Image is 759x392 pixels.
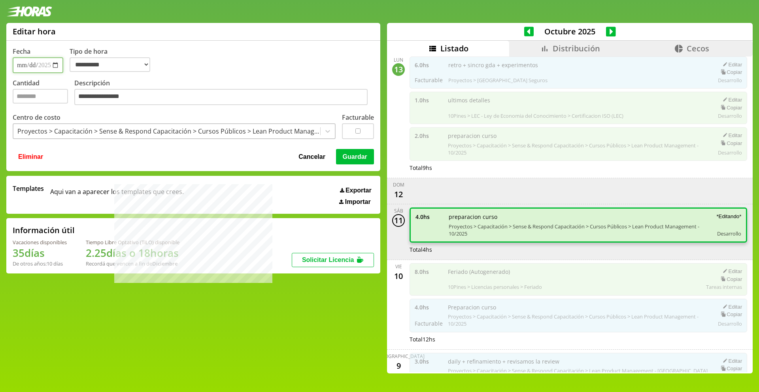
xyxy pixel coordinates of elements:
div: 11 [392,214,405,227]
span: Solicitar Licencia [302,256,354,263]
label: Fecha [13,47,30,56]
span: Distribución [553,43,600,54]
span: Cecos [687,43,709,54]
h2: Información útil [13,225,75,236]
span: Templates [13,184,44,193]
label: Descripción [74,79,374,107]
button: Exportar [338,187,374,194]
span: Listado [440,43,468,54]
button: Solicitar Licencia [292,253,374,267]
div: 13 [392,63,405,76]
div: Total 12 hs [410,335,747,343]
div: Tiempo Libre Optativo (TiLO) disponible [86,239,179,246]
div: [DEMOGRAPHIC_DATA] [372,353,425,360]
span: Exportar [346,187,372,194]
label: Cantidad [13,79,74,107]
label: Tipo de hora [70,47,157,73]
button: Guardar [336,149,374,164]
div: De otros años: 10 días [13,260,67,267]
h1: 35 días [13,246,67,260]
div: scrollable content [387,57,753,372]
div: Total 9 hs [410,164,747,171]
button: Eliminar [16,149,45,164]
div: dom [393,181,404,188]
div: lun [394,57,403,63]
button: Cancelar [296,149,328,164]
div: 9 [392,360,405,372]
div: 12 [392,188,405,201]
h1: Editar hora [13,26,56,37]
textarea: Descripción [74,89,368,106]
span: Aqui van a aparecer los templates que crees. [50,184,184,205]
span: Importar [345,198,371,205]
img: logotipo [6,6,52,17]
label: Facturable [342,113,374,122]
select: Tipo de hora [70,57,150,72]
input: Cantidad [13,89,68,104]
label: Centro de costo [13,113,60,122]
div: Total 4 hs [410,246,747,253]
h1: 2.25 días o 18 horas [86,246,179,260]
div: Vacaciones disponibles [13,239,67,246]
b: Diciembre [152,260,177,267]
div: Proyectos > Capacitación > Sense & Respond Capacitación > Cursos Públicos > Lean Product Manageme... [17,127,321,136]
span: Octubre 2025 [534,26,606,37]
div: vie [395,263,402,270]
div: Recordá que vencen a fin de [86,260,179,267]
div: sáb [394,207,403,214]
div: 10 [392,270,405,283]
